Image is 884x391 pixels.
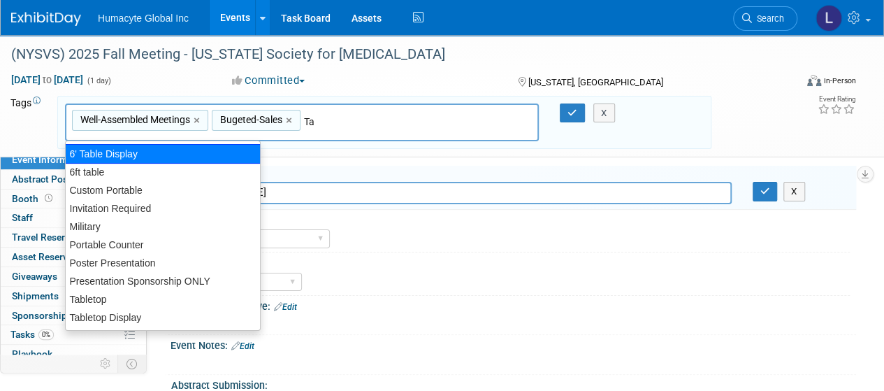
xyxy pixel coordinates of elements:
a: Booth [1,190,146,208]
button: Committed [227,73,310,88]
span: Booth [12,193,55,204]
a: Sponsorships [1,306,146,325]
div: Conference Topic: [171,253,850,270]
img: ExhibitDay [11,12,81,26]
span: [US_STATE], [GEOGRAPHIC_DATA] [528,77,662,87]
a: Asset Reservations [1,248,146,266]
a: Playbook [1,345,146,364]
span: Bugeted-Sales [217,113,282,127]
a: Event Information [1,150,146,169]
span: Well-Assembled Meetings [78,113,190,127]
div: Presentation Sponsorship ONLY [66,272,260,290]
a: × [194,113,203,129]
button: X [783,182,805,201]
div: Initiator: [171,166,856,183]
span: to [41,74,54,85]
div: Tabletop [66,290,260,308]
span: Booth not reserved yet [42,193,55,204]
span: Shipments [12,290,59,301]
img: Format-Inperson.png [807,75,821,86]
a: Edit [231,341,254,351]
a: × [286,113,295,129]
a: Giveaways [1,267,146,286]
a: Edit [274,302,297,312]
span: Search [752,13,784,24]
span: Tasks [10,329,54,340]
td: Toggle Event Tabs [118,355,147,373]
span: Sponsorships [12,310,72,321]
span: Giveaways [12,271,57,282]
a: Search [733,6,797,31]
span: (1 day) [86,76,111,85]
a: Abstract Poster Info [1,170,146,189]
div: Invitation Required [66,199,260,218]
span: Abstract Poster Info [12,173,99,185]
a: Staff [1,208,146,227]
a: Shipments [1,287,146,306]
span: Staff [12,212,33,223]
span: 0% [38,329,54,340]
td: Tags [10,96,45,150]
div: Department: [171,210,850,227]
div: Event Notes: [171,335,856,353]
div: Event Format [732,73,856,94]
div: Military [66,218,260,236]
div: Event Rating [818,96,855,103]
a: Tasks0% [1,325,146,344]
a: Travel Reservations [1,228,146,247]
div: Tabletop Display [66,308,260,327]
div: Poster Presentation [66,254,260,272]
span: Event Information [12,154,90,165]
div: In-Person [823,76,856,86]
img: Linda Hamilton [816,5,842,31]
div: (NYSVS) 2025 Fall Meeting - [US_STATE] Society for [MEDICAL_DATA] [6,42,784,67]
div: 6ft table [66,163,260,181]
div: Portable Counter [66,236,260,254]
span: Playbook [12,348,52,360]
div: Conference Objective: [171,296,856,314]
td: Personalize Event Tab Strip [94,355,118,373]
span: Asset Reservations [12,251,95,262]
div: Custom Portable [66,181,260,199]
span: Travel Reservations [12,232,97,243]
span: Humacyte Global Inc [98,13,189,24]
button: X [593,104,615,123]
span: [DATE] [DATE] [10,73,84,86]
div: 6' Table Display [65,144,261,164]
input: Type tag and hit enter [304,115,500,129]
